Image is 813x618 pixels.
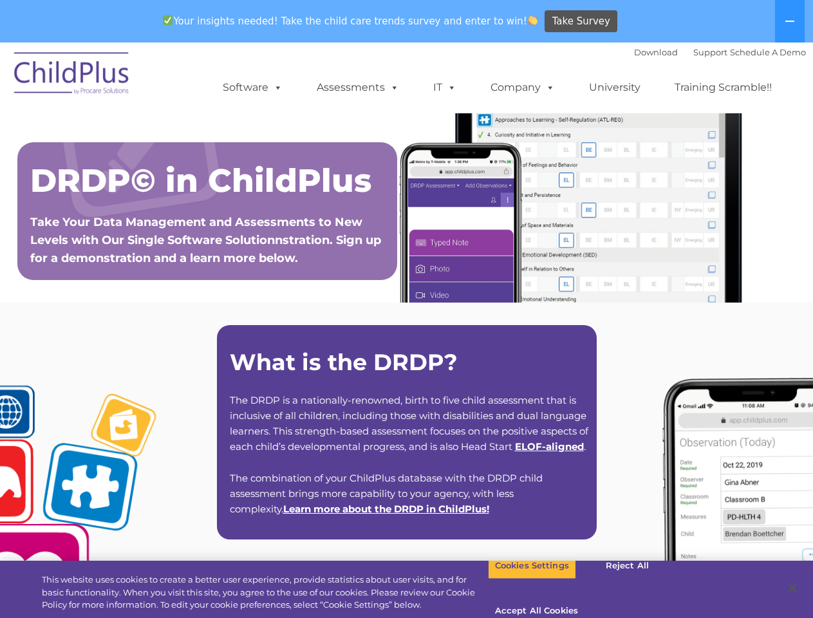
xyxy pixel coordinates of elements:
[210,75,295,100] a: Software
[778,574,807,603] button: Close
[30,215,381,265] span: Take Your Data Management and Assessments to New Levels with Our Single Software Solutionnstratio...
[283,503,489,515] span: !
[488,552,576,579] button: Cookies Settings
[230,394,588,453] span: The DRDP is a nationally-renowned, birth to five child assessment that is inclusive of all childr...
[158,8,543,33] span: Your insights needed! Take the child care trends survey and enter to win!
[30,161,371,200] span: DRDP© in ChildPlus
[545,10,617,33] a: Take Survey
[163,15,173,25] img: ✅
[230,348,458,376] strong: What is the DRDP?
[693,47,727,57] a: Support
[576,75,653,100] a: University
[8,43,136,108] img: ChildPlus by Procare Solutions
[420,75,469,100] a: IT
[587,552,668,579] button: Reject All
[528,15,537,25] img: 👏
[304,75,412,100] a: Assessments
[515,440,584,453] a: ELOF-aligned
[478,75,568,100] a: Company
[634,47,678,57] a: Download
[634,47,806,57] font: |
[552,10,610,33] span: Take Survey
[662,75,785,100] a: Training Scramble!!
[42,574,488,612] div: This website uses cookies to create a better user experience, provide statistics about user visit...
[283,503,487,515] a: Learn more about the DRDP in ChildPlus
[230,472,543,515] span: The combination of your ChildPlus database with the DRDP child assessment brings more capability ...
[730,47,806,57] a: Schedule A Demo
